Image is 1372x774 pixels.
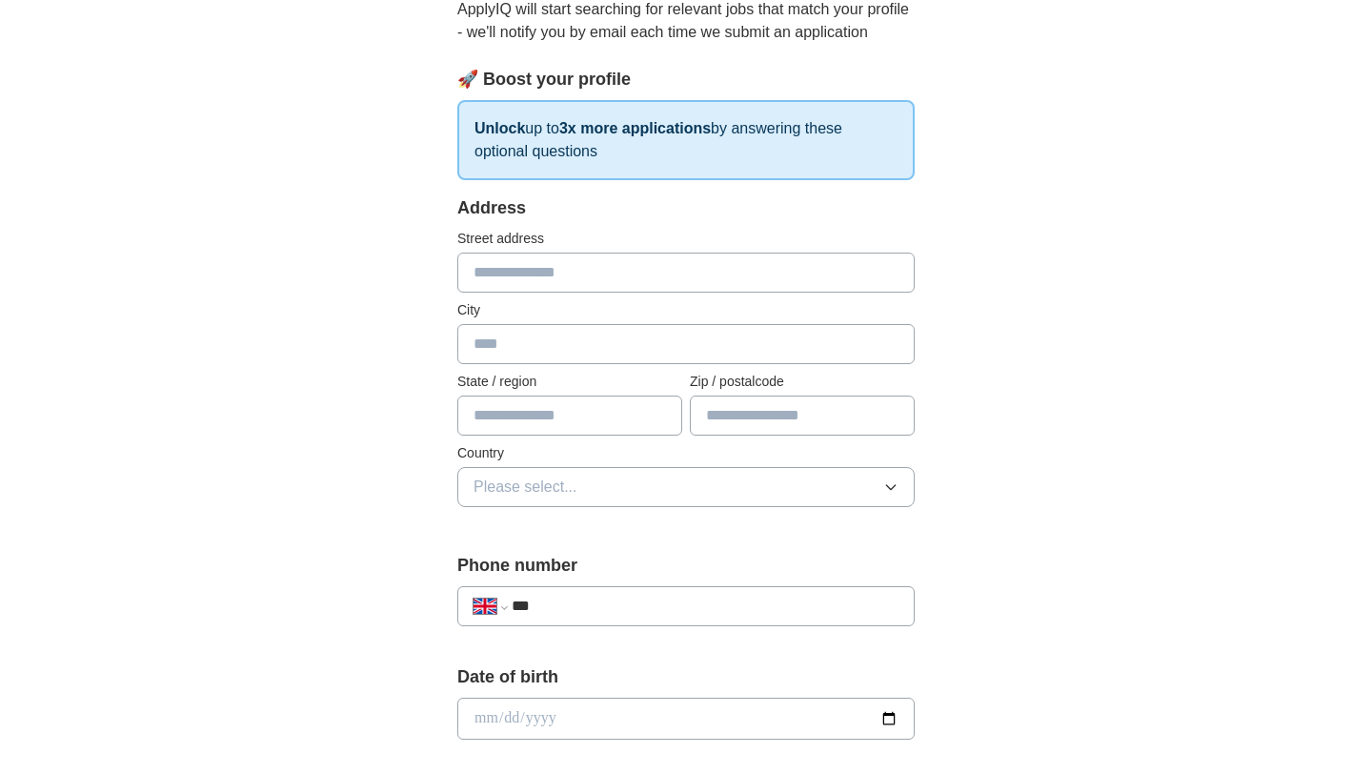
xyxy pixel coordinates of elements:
[457,467,915,507] button: Please select...
[457,372,682,392] label: State / region
[457,553,915,579] label: Phone number
[457,67,915,92] div: 🚀 Boost your profile
[457,100,915,180] p: up to by answering these optional questions
[457,300,915,320] label: City
[690,372,915,392] label: Zip / postalcode
[457,664,915,690] label: Date of birth
[457,443,915,463] label: Country
[457,195,915,221] div: Address
[474,476,577,499] span: Please select...
[559,120,711,136] strong: 3x more applications
[457,229,915,249] label: Street address
[474,120,525,136] strong: Unlock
